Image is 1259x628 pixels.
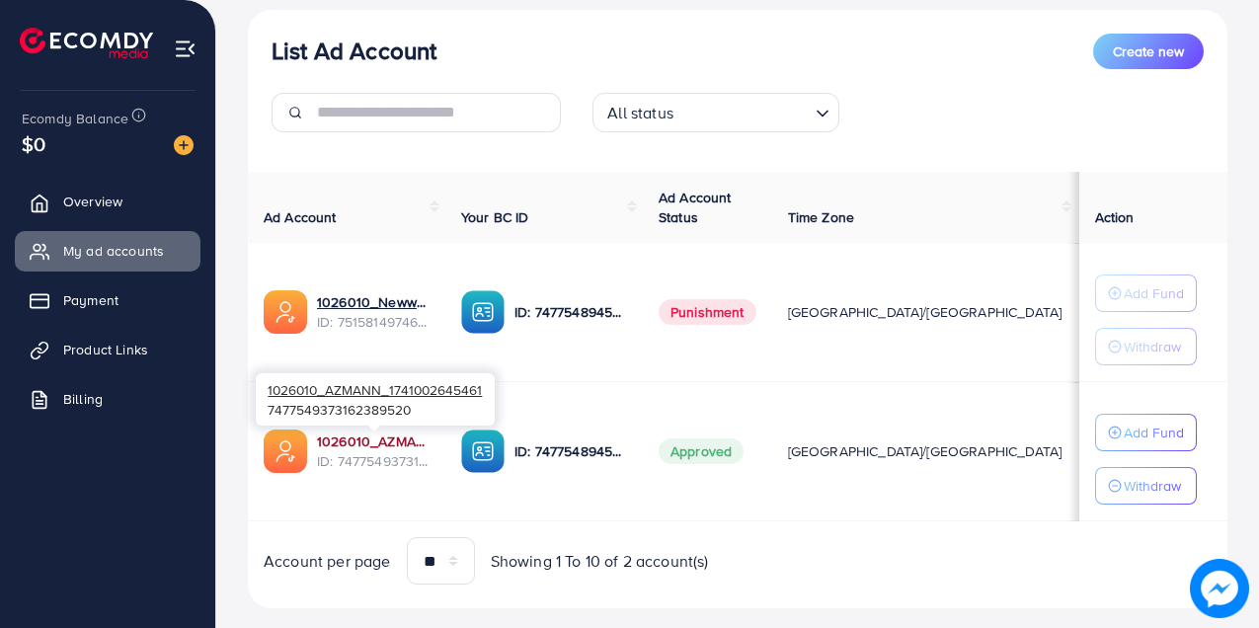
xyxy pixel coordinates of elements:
[264,290,307,334] img: ic-ads-acc.e4c84228.svg
[592,93,839,132] div: Search for option
[20,28,153,58] img: logo
[603,99,677,127] span: All status
[514,300,627,324] p: ID: 7477548945393319953
[264,207,337,227] span: Ad Account
[1124,281,1184,305] p: Add Fund
[1124,421,1184,444] p: Add Fund
[461,290,505,334] img: ic-ba-acc.ded83a64.svg
[1124,474,1181,498] p: Withdraw
[63,290,118,310] span: Payment
[788,441,1062,461] span: [GEOGRAPHIC_DATA]/[GEOGRAPHIC_DATA]
[1095,414,1197,451] button: Add Fund
[659,188,732,227] span: Ad Account Status
[1190,559,1249,618] img: image
[268,380,482,399] span: 1026010_AZMANN_1741002645461
[63,340,148,359] span: Product Links
[1093,34,1204,69] button: Create new
[788,207,854,227] span: Time Zone
[461,207,529,227] span: Your BC ID
[63,241,164,261] span: My ad accounts
[317,451,430,471] span: ID: 7477549373162389520
[63,389,103,409] span: Billing
[317,292,430,312] a: 1026010_Newww_1749912043958
[317,432,430,451] a: 1026010_AZMANN_1741002645461
[15,231,200,271] a: My ad accounts
[1124,335,1181,358] p: Withdraw
[264,430,307,473] img: ic-ads-acc.e4c84228.svg
[63,192,122,211] span: Overview
[659,438,744,464] span: Approved
[514,439,627,463] p: ID: 7477548945393319953
[174,135,194,155] img: image
[1095,328,1197,365] button: Withdraw
[1095,467,1197,505] button: Withdraw
[22,129,45,158] span: $0
[15,280,200,320] a: Payment
[15,182,200,221] a: Overview
[256,373,495,426] div: 7477549373162389520
[1113,41,1184,61] span: Create new
[679,95,808,127] input: Search for option
[461,430,505,473] img: ic-ba-acc.ded83a64.svg
[659,299,756,325] span: Punishment
[1095,275,1197,312] button: Add Fund
[788,302,1062,322] span: [GEOGRAPHIC_DATA]/[GEOGRAPHIC_DATA]
[15,330,200,369] a: Product Links
[1095,207,1135,227] span: Action
[22,109,128,128] span: Ecomdy Balance
[174,38,197,60] img: menu
[264,550,391,573] span: Account per page
[15,379,200,419] a: Billing
[491,550,709,573] span: Showing 1 To 10 of 2 account(s)
[317,312,430,332] span: ID: 7515814974686543888
[317,292,430,333] div: <span class='underline'>1026010_Newww_1749912043958</span></br>7515814974686543888
[272,37,436,65] h3: List Ad Account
